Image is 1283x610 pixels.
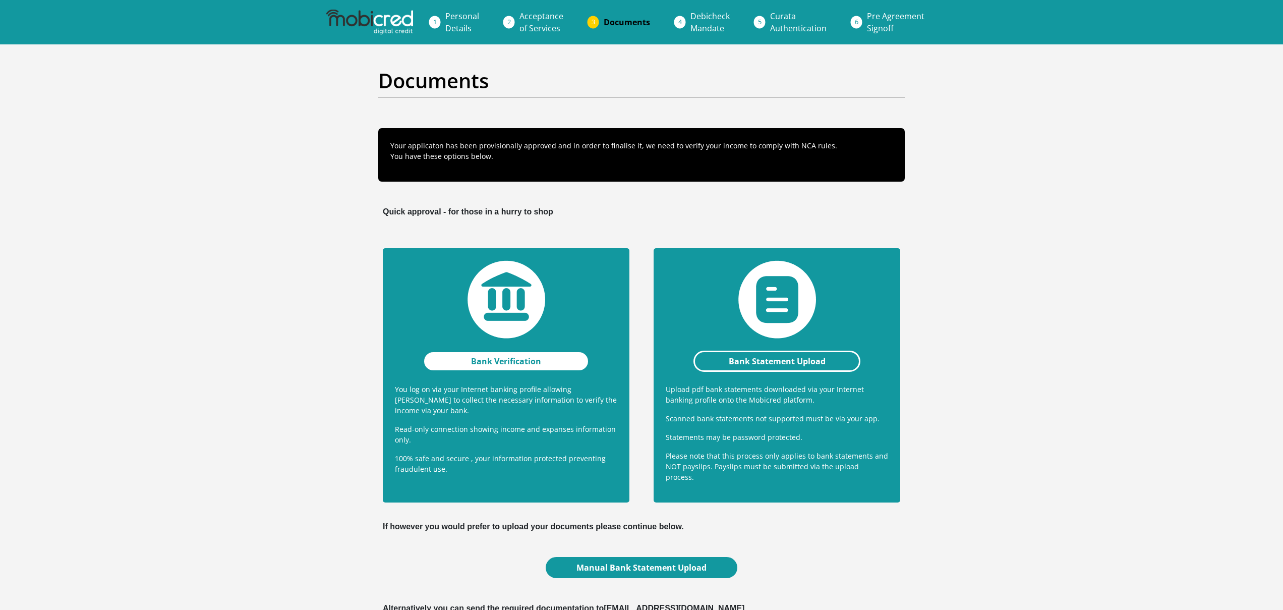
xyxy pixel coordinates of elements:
p: Please note that this process only applies to bank statements and NOT payslips. Payslips must be ... [666,451,888,482]
p: Scanned bank statements not supported must be via your app. [666,413,888,424]
a: Acceptanceof Services [511,6,571,38]
p: You log on via your Internet banking profile allowing [PERSON_NAME] to collect the necessary info... [395,384,617,416]
a: CurataAuthentication [762,6,835,38]
span: Curata Authentication [770,11,827,34]
span: Documents [604,17,650,28]
p: Upload pdf bank statements downloaded via your Internet banking profile onto the Mobicred platform. [666,384,888,405]
p: Read-only connection showing income and expanses information only. [395,424,617,445]
a: Bank Statement Upload [693,351,860,372]
img: bank-verification.png [468,260,545,339]
b: If however you would prefer to upload your documents please continue below. [383,522,684,531]
p: Statements may be password protected. [666,432,888,442]
span: Acceptance of Services [519,11,563,34]
b: Quick approval - for those in a hurry to shop [383,207,553,216]
a: Manual Bank Statement Upload [546,557,737,578]
span: Pre Agreement Signoff [867,11,924,34]
p: 100% safe and secure , your information protected preventing fraudulent use. [395,453,617,474]
img: mobicred logo [326,10,413,35]
h2: Documents [378,69,905,93]
p: Your applicaton has been provisionally approved and in order to finalise it, we need to verify yo... [390,140,893,161]
a: Documents [596,12,658,32]
a: Pre AgreementSignoff [859,6,932,38]
a: DebicheckMandate [682,6,738,38]
span: Personal Details [445,11,479,34]
a: PersonalDetails [437,6,487,38]
a: Bank Verification [423,351,590,372]
img: statement-upload.png [738,260,816,339]
span: Debicheck Mandate [690,11,730,34]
